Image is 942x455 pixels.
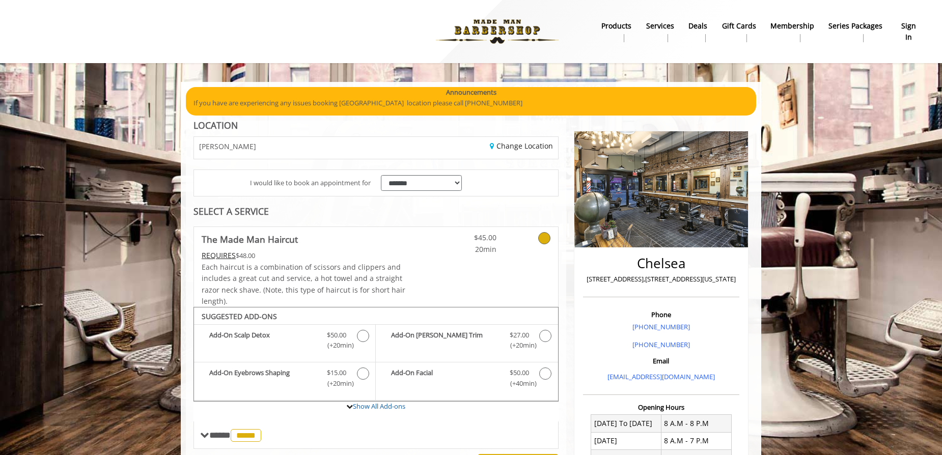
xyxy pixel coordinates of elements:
[199,330,370,354] label: Add-On Scalp Detox
[586,256,737,271] h2: Chelsea
[391,330,499,351] b: Add-On [PERSON_NAME] Trim
[322,340,352,351] span: (+20min )
[607,372,715,381] a: [EMAIL_ADDRESS][DOMAIN_NAME]
[890,18,927,45] a: sign insign in
[209,330,317,351] b: Add-On Scalp Detox
[327,330,346,340] span: $50.00
[322,378,352,389] span: (+20min )
[327,367,346,378] span: $15.00
[202,250,236,260] span: This service needs some Advance to be paid before we block your appointment
[391,367,499,389] b: Add-On Facial
[583,404,739,411] h3: Opening Hours
[586,357,737,364] h3: Email
[828,20,882,32] b: Series packages
[250,178,371,188] span: I would like to book an appointment for
[646,20,674,32] b: Services
[688,20,707,32] b: Deals
[199,367,370,391] label: Add-On Eyebrows Shaping
[381,330,552,354] label: Add-On Beard Trim
[209,367,317,389] b: Add-On Eyebrows Shaping
[446,87,496,98] b: Announcements
[715,18,763,45] a: Gift cardsgift cards
[436,232,496,243] span: $45.00
[436,244,496,255] span: 20min
[193,307,559,402] div: The Made Man Haircut Add-onS
[586,311,737,318] h3: Phone
[193,98,749,108] p: If you have are experiencing any issues booking [GEOGRAPHIC_DATA] location please call [PHONE_NUM...
[490,141,553,151] a: Change Location
[661,432,731,449] td: 8 A.M - 7 P.M
[591,415,661,432] td: [DATE] To [DATE]
[770,20,814,32] b: Membership
[632,340,690,349] a: [PHONE_NUMBER]
[202,232,298,246] b: The Made Man Haircut
[510,367,529,378] span: $50.00
[632,322,690,331] a: [PHONE_NUMBER]
[199,143,256,150] span: [PERSON_NAME]
[202,262,405,306] span: Each haircut is a combination of scissors and clippers and includes a great cut and service, a ho...
[586,274,737,285] p: [STREET_ADDRESS],[STREET_ADDRESS][US_STATE]
[681,18,715,45] a: DealsDeals
[763,18,821,45] a: MembershipMembership
[504,340,534,351] span: (+20min )
[427,4,567,60] img: Made Man Barbershop logo
[601,20,631,32] b: products
[193,119,238,131] b: LOCATION
[722,20,756,32] b: gift cards
[510,330,529,340] span: $27.00
[591,432,661,449] td: [DATE]
[202,311,277,321] b: SUGGESTED ADD-ONS
[202,250,406,261] div: $48.00
[897,20,920,43] b: sign in
[381,367,552,391] label: Add-On Facial
[193,207,559,216] div: SELECT A SERVICE
[594,18,639,45] a: Productsproducts
[504,378,534,389] span: (+40min )
[353,402,405,411] a: Show All Add-ons
[661,415,731,432] td: 8 A.M - 8 P.M
[821,18,890,45] a: Series packagesSeries packages
[639,18,681,45] a: ServicesServices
